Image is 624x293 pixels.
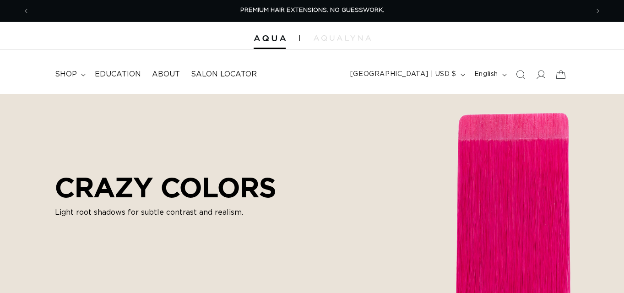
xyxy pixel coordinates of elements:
[55,171,276,203] h2: CRAZY COLORS
[191,70,257,79] span: Salon Locator
[49,64,89,85] summary: shop
[350,70,456,79] span: [GEOGRAPHIC_DATA] | USD $
[474,70,498,79] span: English
[254,35,286,42] img: Aqua Hair Extensions
[240,7,384,13] span: PREMIUM HAIR EXTENSIONS. NO GUESSWORK.
[185,64,262,85] a: Salon Locator
[16,2,36,20] button: Previous announcement
[588,2,608,20] button: Next announcement
[345,66,469,83] button: [GEOGRAPHIC_DATA] | USD $
[55,70,77,79] span: shop
[314,35,371,41] img: aqualyna.com
[147,64,185,85] a: About
[152,70,180,79] span: About
[510,65,531,85] summary: Search
[89,64,147,85] a: Education
[95,70,141,79] span: Education
[55,207,276,218] p: Light root shadows for subtle contrast and realism.
[469,66,510,83] button: English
